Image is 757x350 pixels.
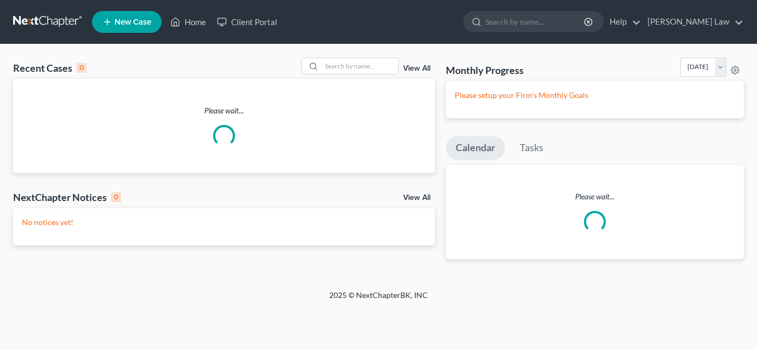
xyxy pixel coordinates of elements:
[485,12,586,32] input: Search by name...
[66,290,691,309] div: 2025 © NextChapterBK, INC
[211,12,283,32] a: Client Portal
[403,194,431,202] a: View All
[455,90,735,101] p: Please setup your Firm's Monthly Goals
[446,136,505,160] a: Calendar
[642,12,743,32] a: [PERSON_NAME] Law
[114,18,151,26] span: New Case
[13,191,121,204] div: NextChapter Notices
[322,58,398,74] input: Search by name...
[403,65,431,72] a: View All
[13,105,435,116] p: Please wait...
[111,192,121,202] div: 0
[604,12,641,32] a: Help
[446,64,524,77] h3: Monthly Progress
[22,217,426,228] p: No notices yet!
[77,63,87,73] div: 0
[165,12,211,32] a: Home
[446,191,744,202] p: Please wait...
[13,61,87,74] div: Recent Cases
[510,136,553,160] a: Tasks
